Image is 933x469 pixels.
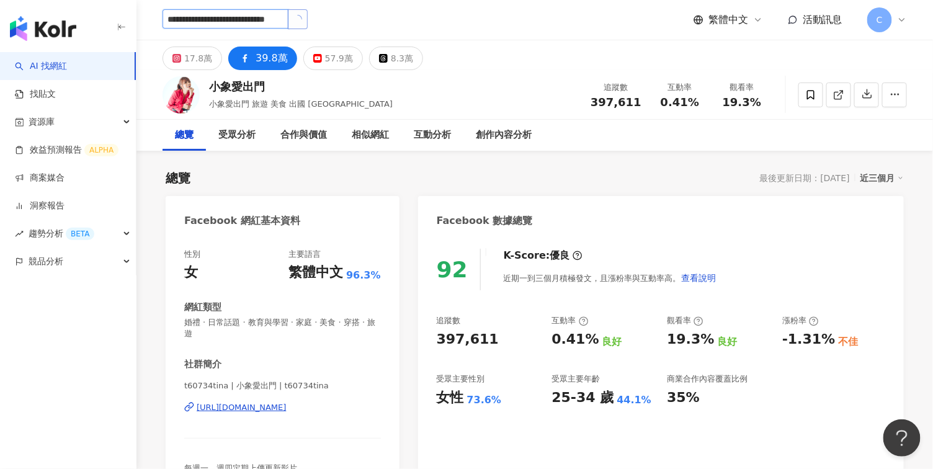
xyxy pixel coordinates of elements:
div: 女性 [437,388,464,408]
div: 最後更新日期：[DATE] [760,173,850,183]
div: 觀看率 [667,315,703,326]
span: C [877,13,883,27]
div: 總覽 [175,128,194,143]
div: 相似網紅 [352,128,389,143]
span: 活動訊息 [803,14,842,25]
div: 追蹤數 [437,315,461,326]
div: 受眾主要性別 [437,373,485,385]
div: 小象愛出門 [209,79,393,94]
div: 社群簡介 [184,358,221,371]
div: 25-34 歲 [551,388,614,408]
div: Facebook 網紅基本資料 [184,214,300,228]
a: searchAI 找網紅 [15,60,67,73]
div: 漲粉率 [782,315,819,326]
div: 0.41% [551,330,599,349]
div: 女 [184,263,198,282]
div: Facebook 數據總覽 [437,214,533,228]
div: 商業合作內容覆蓋比例 [667,373,748,385]
div: 追蹤數 [591,81,641,94]
span: loading [293,14,302,24]
button: 17.8萬 [163,47,222,70]
div: 主要語言 [288,249,321,260]
span: 資源庫 [29,108,55,136]
div: 17.8萬 [184,50,212,67]
span: 397,611 [591,96,641,109]
div: [URL][DOMAIN_NAME] [197,402,287,413]
div: 92 [437,257,468,282]
img: logo [10,16,76,41]
div: 397,611 [437,330,499,349]
div: 總覽 [166,169,190,187]
div: 良好 [602,335,622,349]
div: 不佳 [839,335,859,349]
div: 良好 [718,335,738,349]
span: 96.3% [346,269,381,282]
div: -1.31% [782,330,835,349]
div: 創作內容分析 [476,128,532,143]
a: 商案媒合 [15,172,65,184]
div: BETA [66,228,94,240]
iframe: Help Scout Beacon - Open [883,419,921,457]
span: 趨勢分析 [29,220,94,248]
button: 查看說明 [681,266,717,290]
div: 近三個月 [860,170,904,186]
div: 受眾分析 [218,128,256,143]
div: 互動率 [656,81,703,94]
span: rise [15,230,24,238]
a: 效益預測報告ALPHA [15,144,118,156]
span: 查看說明 [682,273,716,283]
button: 57.9萬 [303,47,363,70]
span: t60734tina | 小象愛出門 | t60734tina [184,380,381,391]
button: 39.8萬 [228,47,297,70]
div: 性別 [184,249,200,260]
span: 繁體中文 [708,13,748,27]
span: 0.41% [661,96,699,109]
a: [URL][DOMAIN_NAME] [184,402,381,413]
div: 19.3% [667,330,714,349]
div: 合作與價值 [280,128,327,143]
span: 競品分析 [29,248,63,275]
button: 8.3萬 [369,47,423,70]
div: 優良 [550,249,570,262]
div: 8.3萬 [391,50,413,67]
a: 洞察報告 [15,200,65,212]
div: 互動分析 [414,128,451,143]
div: 網紅類型 [184,301,221,314]
img: KOL Avatar [163,76,200,114]
div: 35% [667,388,700,408]
a: 找貼文 [15,88,56,100]
div: 73.6% [467,393,502,407]
div: 觀看率 [718,81,766,94]
span: 婚禮 · 日常話題 · 教育與學習 · 家庭 · 美食 · 穿搭 · 旅遊 [184,317,381,339]
div: 繁體中文 [288,263,343,282]
div: 44.1% [617,393,652,407]
div: K-Score : [504,249,583,262]
div: 57.9萬 [325,50,353,67]
div: 近期一到三個月積極發文，且漲粉率與互動率高。 [504,266,717,290]
div: 互動率 [551,315,588,326]
span: 19.3% [723,96,761,109]
div: 39.8萬 [256,50,288,67]
div: 受眾主要年齡 [551,373,600,385]
span: 小象愛出門 旅遊 美食 出國 [GEOGRAPHIC_DATA] [209,99,393,109]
